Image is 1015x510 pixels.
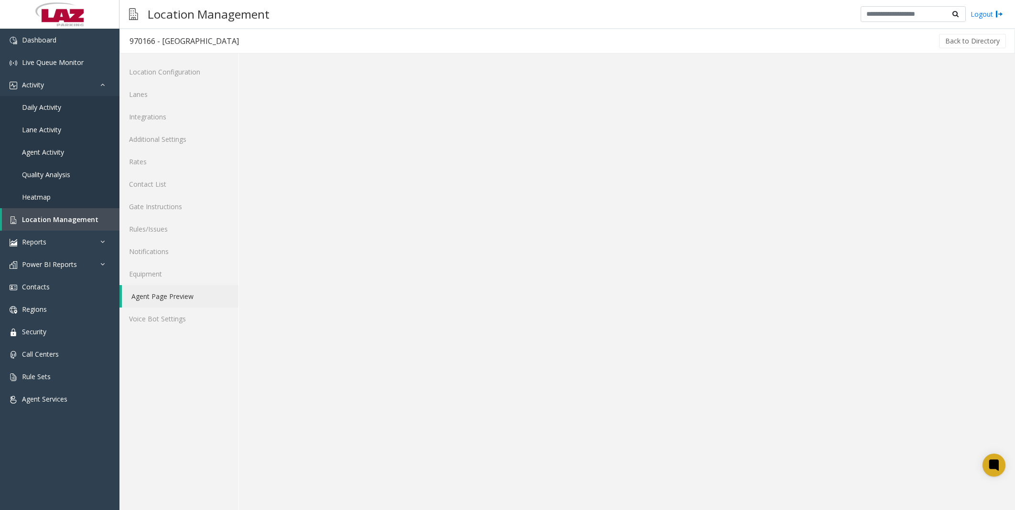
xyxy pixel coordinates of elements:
a: Rates [119,150,238,173]
img: 'icon' [10,37,17,44]
span: Location Management [22,215,98,224]
span: Quality Analysis [22,170,70,179]
span: Power BI Reports [22,260,77,269]
span: Regions [22,305,47,314]
span: Agent Services [22,394,67,404]
span: Dashboard [22,35,56,44]
img: 'icon' [10,373,17,381]
img: 'icon' [10,284,17,291]
span: Agent Activity [22,148,64,157]
span: Reports [22,237,46,246]
span: Live Queue Monitor [22,58,84,67]
span: Heatmap [22,192,51,202]
a: Notifications [119,240,238,263]
img: 'icon' [10,216,17,224]
h3: Location Management [143,2,274,26]
img: pageIcon [129,2,138,26]
img: 'icon' [10,82,17,89]
span: Call Centers [22,350,59,359]
span: Contacts [22,282,50,291]
img: 'icon' [10,329,17,336]
a: Lanes [119,83,238,106]
a: Location Configuration [119,61,238,83]
a: Location Management [2,208,119,231]
span: Daily Activity [22,103,61,112]
img: 'icon' [10,306,17,314]
a: Equipment [119,263,238,285]
span: Lane Activity [22,125,61,134]
img: 'icon' [10,239,17,246]
span: Security [22,327,46,336]
a: Voice Bot Settings [119,308,238,330]
img: 'icon' [10,396,17,404]
img: 'icon' [10,351,17,359]
img: 'icon' [10,261,17,269]
a: Contact List [119,173,238,195]
span: Rule Sets [22,372,51,381]
a: Logout [971,9,1003,19]
a: Integrations [119,106,238,128]
img: logout [995,9,1003,19]
img: 'icon' [10,59,17,67]
a: Agent Page Preview [122,285,238,308]
a: Additional Settings [119,128,238,150]
a: Gate Instructions [119,195,238,218]
span: Activity [22,80,44,89]
a: Rules/Issues [119,218,238,240]
div: 970166 - [GEOGRAPHIC_DATA] [130,35,239,47]
button: Back to Directory [939,34,1006,48]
